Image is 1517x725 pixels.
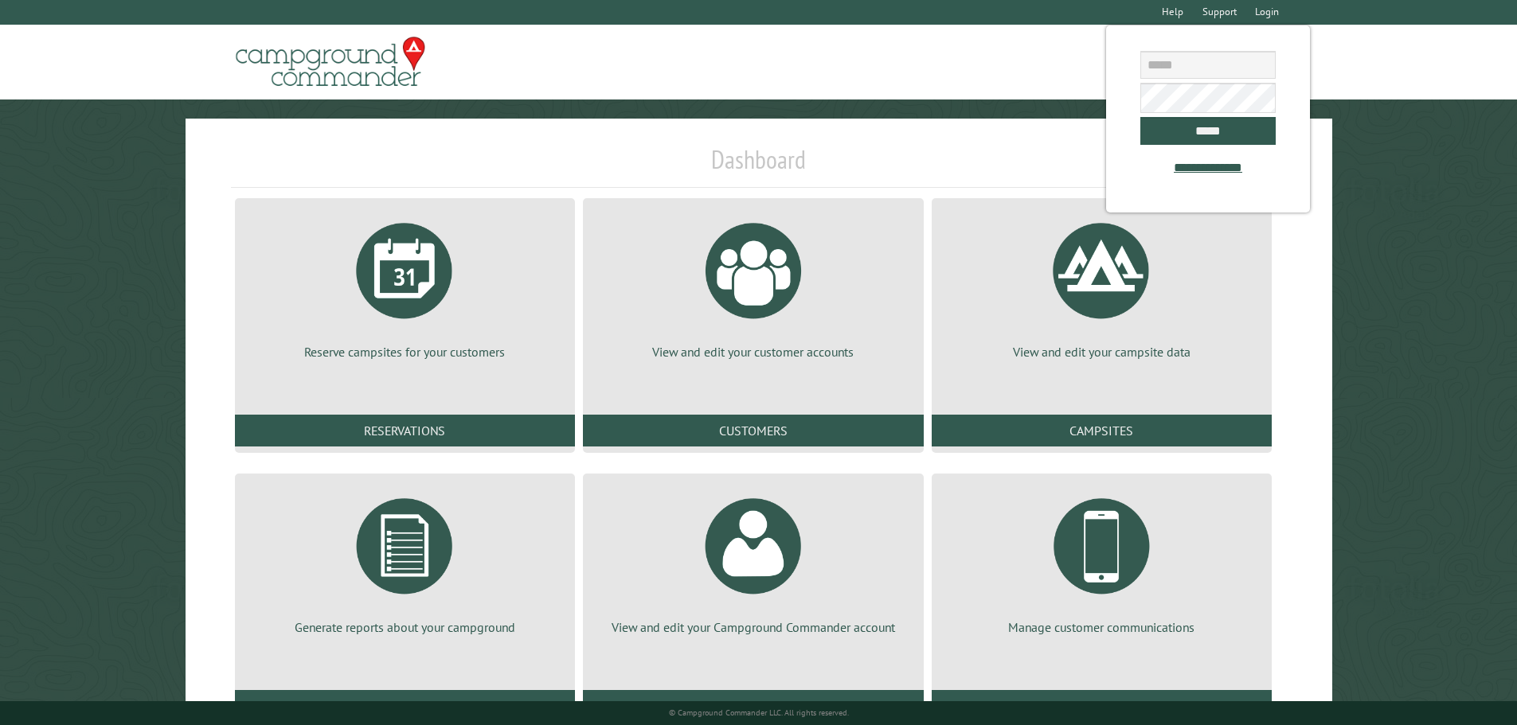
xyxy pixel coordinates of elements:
[231,31,430,93] img: Campground Commander
[932,690,1272,722] a: Communications
[583,690,923,722] a: Account
[602,343,904,361] p: View and edit your customer accounts
[583,415,923,446] a: Customers
[602,211,904,361] a: View and edit your customer accounts
[254,343,556,361] p: Reserve campsites for your customers
[235,415,575,446] a: Reservations
[602,486,904,636] a: View and edit your Campground Commander account
[951,343,1253,361] p: View and edit your campsite data
[235,690,575,722] a: Reports
[951,618,1253,636] p: Manage customer communications
[932,415,1272,446] a: Campsites
[254,211,556,361] a: Reserve campsites for your customers
[669,707,849,718] small: © Campground Commander LLC. All rights reserved.
[254,618,556,636] p: Generate reports about your campground
[254,486,556,636] a: Generate reports about your campground
[951,211,1253,361] a: View and edit your campsite data
[602,618,904,636] p: View and edit your Campground Commander account
[231,144,1287,188] h1: Dashboard
[951,486,1253,636] a: Manage customer communications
